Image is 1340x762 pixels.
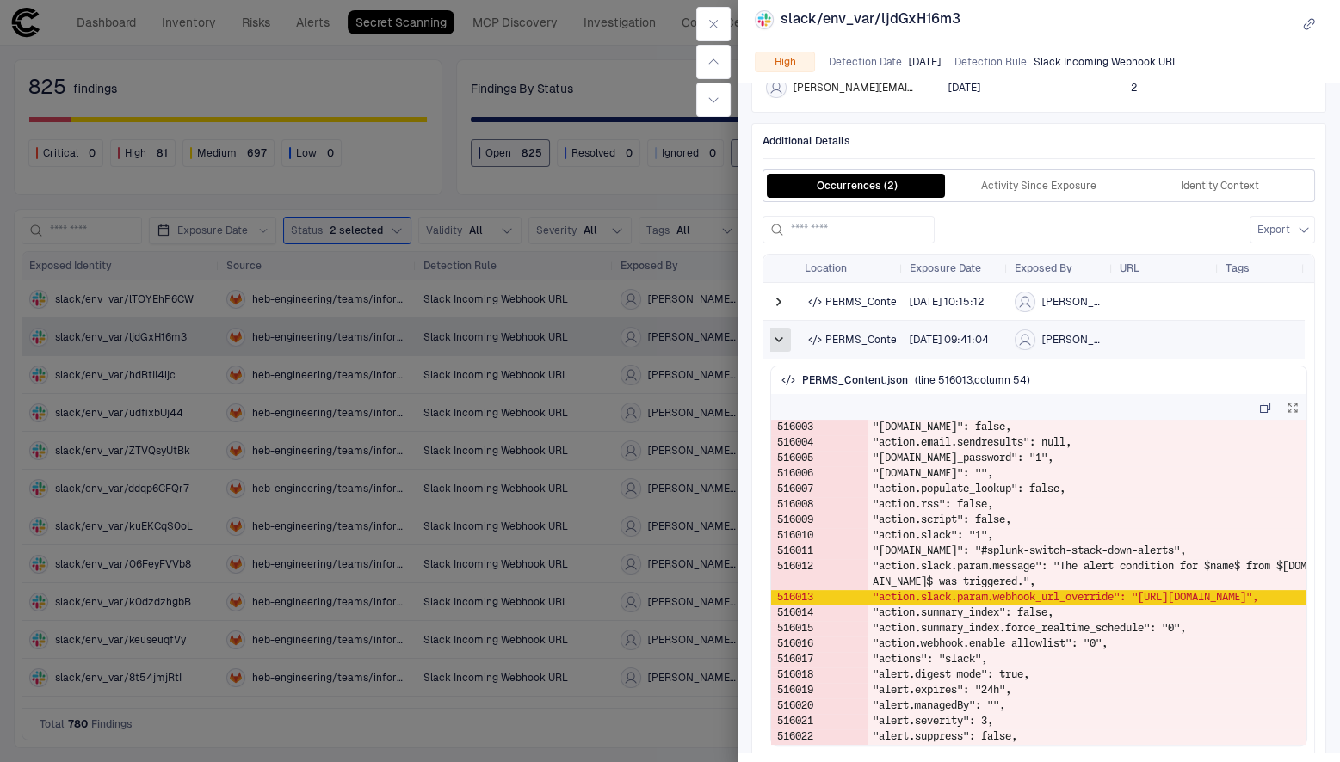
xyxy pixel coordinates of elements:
[910,333,989,347] span: [DATE] 09:41:04
[771,590,819,605] td: 516013
[948,81,980,95] span: [DATE]
[868,667,1306,683] td: "alert.digest_mode": true,
[771,621,819,636] td: 516015
[868,482,1306,497] td: "action.populate_lookup": false,
[868,466,1306,482] td: "[DOMAIN_NAME]": "",
[1120,261,1139,275] span: URL
[868,714,1306,729] td: "alert.severity": 3,
[868,683,1306,698] td: "alert.expires": "24h",
[771,605,819,621] td: 516014
[825,333,929,347] span: PERMS_Content.json
[771,652,819,667] td: 516017
[794,81,914,95] span: masso.richard@heb.com
[829,55,902,69] span: Detection Date
[771,714,819,729] td: 516021
[868,621,1306,636] td: "action.summary_index.force_realtime_schedule": "0",
[775,55,796,69] span: High
[910,295,984,309] div: 8/11/2025 15:15:12 (GMT+00:00 UTC)
[771,729,819,745] td: 516022
[771,544,819,559] td: 516011
[868,652,1306,667] td: "actions": "slack",
[945,74,1004,101] button: 8/6/2025 14:41:04 (GMT+00:00 UTC)
[868,636,1306,652] td: "action.webhook.enable_allowlist": "0",
[1042,295,1106,309] span: [PERSON_NAME][EMAIL_ADDRESS][PERSON_NAME][DOMAIN_NAME]
[868,497,1306,513] td: "action.rss": false,
[771,667,819,683] td: 516018
[1127,74,1161,101] button: 2
[868,698,1306,714] td: "alert.managedBy": "",
[868,513,1306,528] td: "action.script": false,
[1015,261,1072,275] span: Exposed By
[915,373,1030,387] span: ( line 516013 , column 54 )
[771,435,819,451] td: 516004
[1042,333,1106,347] span: [PERSON_NAME][EMAIL_ADDRESS][PERSON_NAME][DOMAIN_NAME]
[781,10,960,38] span: slack/env_var/ljdGxH16m3
[909,55,941,69] div: 8/6/2025 14:41:04 (GMT+00:00 UTC)
[763,74,938,101] button: masso.richard@heb.com
[1129,174,1311,198] button: Identity Context
[954,55,1027,69] span: Detection Rule
[868,590,1306,605] td: "action.slack.param.webhook_url_override": "[URL][DOMAIN_NAME]",
[909,55,941,69] span: [DATE]
[1226,261,1250,275] span: Tags
[868,420,1306,435] td: "[DOMAIN_NAME]": false,
[825,295,929,309] span: PERMS_Content.json
[868,528,1306,544] td: "action.slack": "1",
[771,513,819,528] td: 516009
[1131,81,1137,95] span: 2
[771,559,819,590] td: 516012
[948,174,1130,198] button: Activity Since Exposure
[868,435,1306,451] td: "action.email.sendresults": null,
[868,605,1306,621] td: "action.summary_index": false,
[868,544,1306,559] td: "[DOMAIN_NAME]": "#splunk-switch-stack-down-alerts",
[771,497,819,513] td: 516008
[771,698,819,714] td: 516020
[868,559,1306,590] td: "action.slack.param.message": "The alert condition for $name$ from $[DOMAIN_NAME]$ was triggered.",
[771,420,819,435] td: 516003
[868,451,1306,466] td: "[DOMAIN_NAME]_password": "1",
[771,528,819,544] td: 516010
[1034,55,1178,69] span: Slack Incoming Webhook URL
[910,333,989,347] div: 8/6/2025 14:41:04 (GMT+00:00 UTC)
[910,295,984,309] span: [DATE] 10:15:12
[763,134,1315,148] span: Additional Details
[1250,216,1315,243] button: Export
[910,261,981,275] span: Exposure Date
[771,451,819,466] td: 516005
[771,482,819,497] td: 516007
[948,81,980,95] div: 8/6/2025 14:41:04 (GMT+00:00 UTC)
[805,261,847,275] span: Location
[802,373,908,387] span: PERMS_Content.json
[771,683,819,698] td: 516019
[757,13,771,27] div: Slack
[868,729,1306,745] td: "alert.suppress": false,
[771,466,819,482] td: 516006
[767,174,948,198] button: Occurrences (2)
[771,636,819,652] td: 516016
